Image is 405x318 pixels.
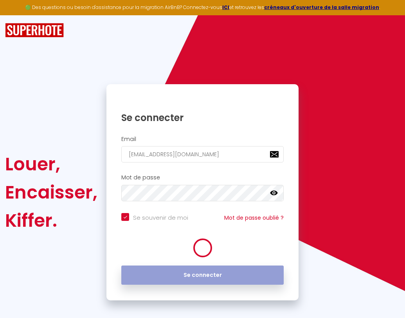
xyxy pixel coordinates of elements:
a: Mot de passe oublié ? [224,214,284,222]
a: ICI [222,4,229,11]
div: Kiffer. [5,206,97,235]
h2: Email [121,136,284,143]
div: Encaisser, [5,178,97,206]
button: Ouvrir le widget de chat LiveChat [6,3,30,27]
a: créneaux d'ouverture de la salle migration [264,4,379,11]
h2: Mot de passe [121,174,284,181]
input: Ton Email [121,146,284,163]
h1: Se connecter [121,112,284,124]
div: Louer, [5,150,97,178]
img: SuperHote logo [5,23,64,38]
button: Se connecter [121,266,284,285]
